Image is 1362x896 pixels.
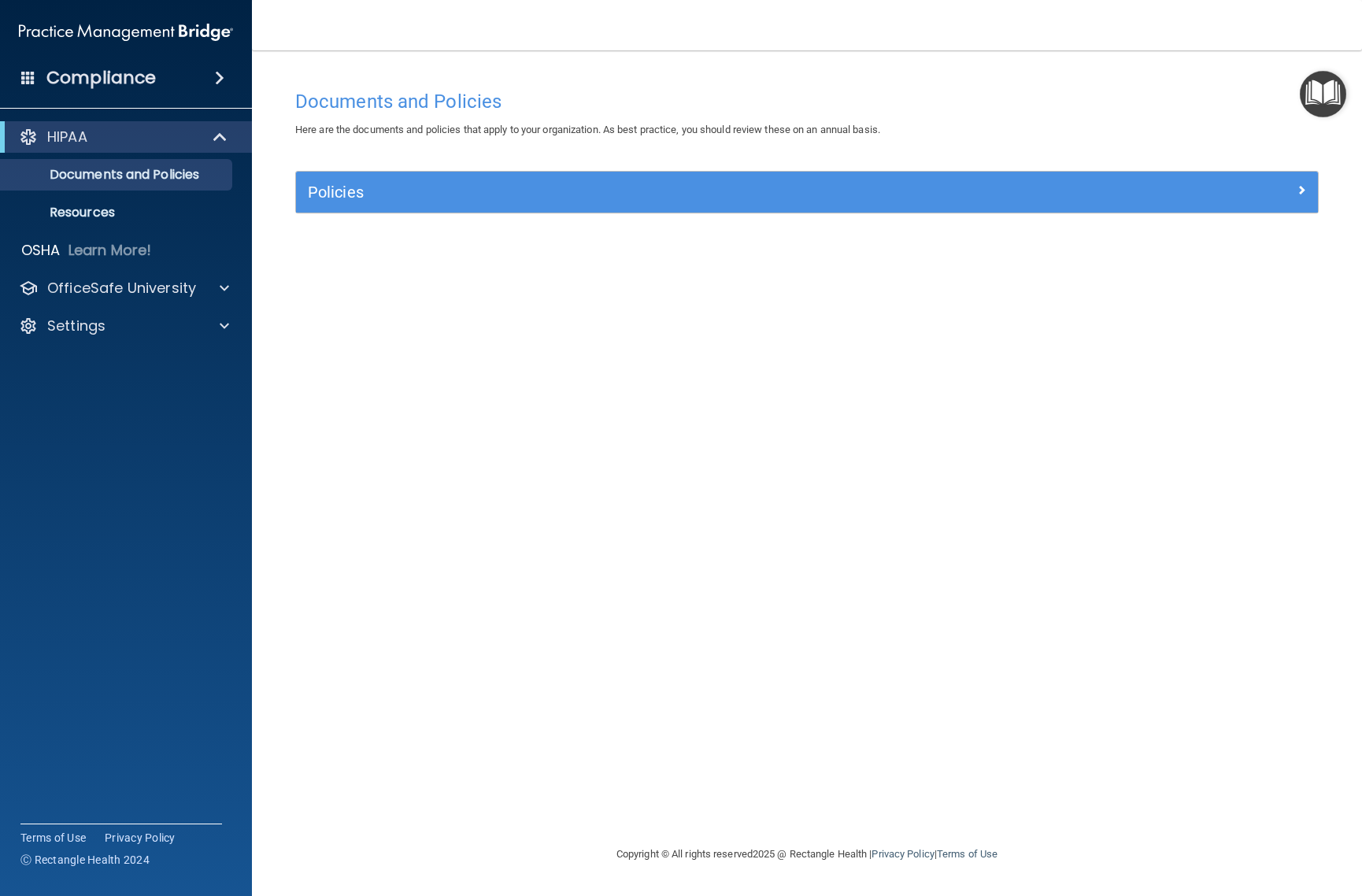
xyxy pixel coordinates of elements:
button: Open Resource Center [1300,71,1346,117]
p: Resources [10,205,225,220]
p: OSHA [21,241,61,260]
h4: Documents and Policies [295,91,1319,112]
a: Settings [19,317,229,335]
div: Copyright © All rights reserved 2025 @ Rectangle Health | | [520,829,1094,879]
span: Here are the documents and policies that apply to your organization. As best practice, you should... [295,124,880,135]
a: Privacy Policy [872,848,934,860]
a: Privacy Policy [105,830,176,846]
p: Learn More! [68,241,152,260]
a: Policies [308,180,1306,205]
a: Terms of Use [20,830,86,846]
h5: Policies [308,183,1051,201]
h4: Compliance [46,67,156,89]
a: HIPAA [19,128,228,146]
p: HIPAA [47,128,87,146]
a: Terms of Use [937,848,997,860]
img: PMB logo [19,17,233,48]
p: Settings [47,317,105,335]
a: OfficeSafe University [19,279,229,298]
p: Documents and Policies [10,167,225,183]
span: Ⓒ Rectangle Health 2024 [20,852,150,868]
p: OfficeSafe University [47,279,196,298]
